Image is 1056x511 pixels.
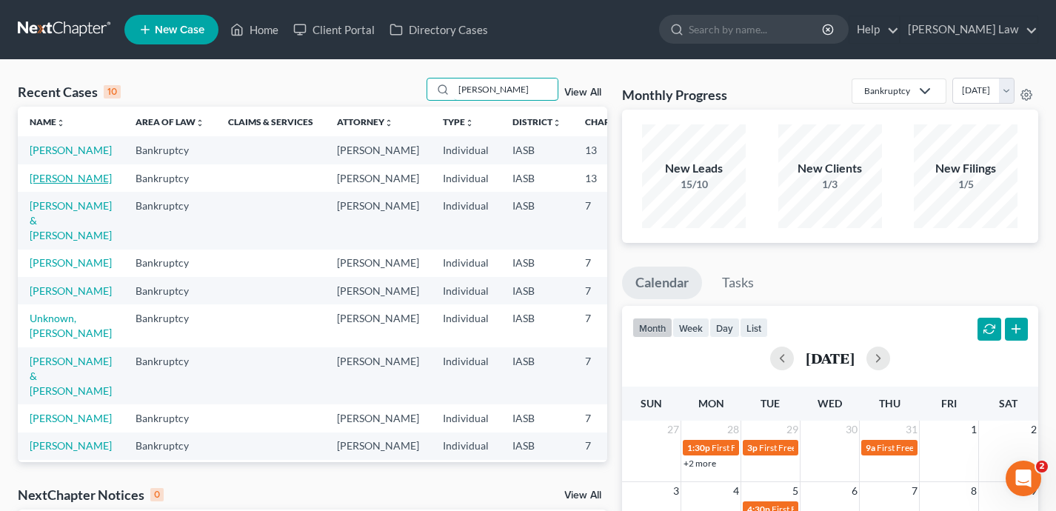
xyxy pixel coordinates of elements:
td: Individual [431,250,501,277]
div: 10 [104,85,121,98]
td: IASB [501,250,573,277]
td: [PERSON_NAME] [325,404,431,432]
td: Individual [431,277,501,304]
td: 7 [573,192,647,249]
span: Sat [999,397,1017,410]
span: 5 [791,482,800,500]
th: Claims & Services [216,107,325,136]
td: Individual [431,136,501,164]
td: IASB [501,304,573,347]
span: 4 [732,482,741,500]
span: Wed [818,397,842,410]
span: 3p [747,442,758,453]
td: Bankruptcy [124,460,216,487]
a: Client Portal [286,16,382,43]
td: IASB [501,192,573,249]
iframe: Intercom live chat [1006,461,1041,496]
a: [PERSON_NAME] [30,172,112,184]
div: Lindsey says… [12,298,284,457]
td: [PERSON_NAME] [325,347,431,404]
td: Individual [431,460,501,487]
div: Hi [PERSON_NAME]! It looks like there is a special character in the debtor.txt file. I am going t... [12,130,243,296]
strong: Amendments [61,56,138,67]
div: Amendments [46,42,284,81]
span: 27 [666,421,681,438]
span: First Free Consultation Invite for [PERSON_NAME] [759,442,956,453]
h2: [DATE] [806,350,855,366]
td: IASB [501,164,573,192]
div: New Leads [642,160,746,177]
div: Lindsey says… [12,130,284,298]
button: Send a message… [254,392,278,415]
td: IASB [501,136,573,164]
td: Bankruptcy [124,277,216,304]
td: Individual [431,304,501,347]
td: [PERSON_NAME] [325,304,431,347]
a: Tasks [709,267,767,299]
span: 7 [910,482,919,500]
span: First Free Consultation Invite for [PERSON_NAME], [PERSON_NAME] [712,442,982,453]
div: 0 [150,488,164,501]
a: View All [564,490,601,501]
a: Home [223,16,286,43]
a: [PERSON_NAME] [30,412,112,424]
div: Hi [PERSON_NAME]! It looks like there is a special character in the debtor.txt file. I am going t... [24,139,231,197]
a: Directory Cases [382,16,495,43]
td: 7 [573,304,647,347]
a: +2 more [684,458,716,469]
a: Attorneyunfold_more [337,116,393,127]
span: Mon [698,397,724,410]
a: [PERSON_NAME] [30,256,112,269]
span: 1:30p [687,442,710,453]
button: Home [258,6,287,34]
td: IASB [501,432,573,460]
span: 1 [969,421,978,438]
a: Help [849,16,899,43]
i: unfold_more [196,118,204,127]
td: [PERSON_NAME] [325,250,431,277]
a: View All [564,87,601,98]
span: 2 [1036,461,1048,472]
button: Gif picker [47,398,59,410]
td: Individual [431,404,501,432]
img: Profile image for Operator [12,87,36,111]
a: [PERSON_NAME] & [PERSON_NAME] [30,355,112,397]
div: 15/10 [642,177,746,192]
span: Fri [941,397,957,410]
input: Search by name... [689,16,824,43]
div: New Filings [914,160,1017,177]
td: [PERSON_NAME] [325,136,431,164]
h3: Monthly Progress [622,86,727,104]
span: 9a [866,442,875,453]
div: Bankruptcy [864,84,910,97]
td: Bankruptcy [124,432,216,460]
span: New Case [155,24,204,36]
div: It looks like this creditor entry looks funky. I noticed there are no spaces in the address entry... [24,307,231,394]
span: 2 [1029,421,1038,438]
a: Chapterunfold_more [585,116,635,127]
span: Thu [879,397,900,410]
a: [PERSON_NAME] & [PERSON_NAME] [30,199,112,241]
td: Individual [431,164,501,192]
button: Upload attachment [70,398,82,410]
div: It looks like this creditor entry looks funky. I noticed there are no spaces in the address entry... [12,298,243,424]
td: Bankruptcy [124,404,216,432]
td: Bankruptcy [124,192,216,249]
textarea: Message… [13,367,284,392]
span: 31 [904,421,919,438]
a: [PERSON_NAME] [30,284,112,297]
a: Calendar [622,267,702,299]
td: [PERSON_NAME] [325,277,431,304]
span: 29 [785,421,800,438]
a: [PERSON_NAME] [30,144,112,156]
button: month [632,318,672,338]
span: 3 [672,482,681,500]
i: unfold_more [384,118,393,127]
td: Bankruptcy [124,250,216,277]
td: IASB [501,347,573,404]
span: More in the Help Center [102,93,242,106]
span: 8 [969,482,978,500]
i: unfold_more [465,118,474,127]
td: Bankruptcy [124,347,216,404]
td: [PERSON_NAME] [325,460,431,487]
